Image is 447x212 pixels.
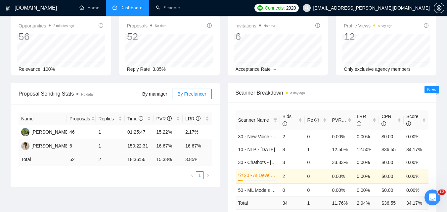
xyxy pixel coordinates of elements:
[434,3,444,13] button: setting
[21,129,69,134] a: MK[PERSON_NAME]
[406,121,411,126] span: info-circle
[31,128,69,136] div: [PERSON_NAME]
[404,169,428,184] td: 0.00%
[99,23,103,28] span: info-circle
[154,153,183,166] td: 15.38 %
[61,144,71,157] span: 😐
[305,169,330,184] td: 0
[196,172,203,179] a: 1
[19,153,67,166] td: Total
[272,115,279,125] span: filter
[357,114,366,126] span: LRR
[19,30,74,43] div: 56
[96,153,125,166] td: 2
[19,112,67,125] th: Name
[305,184,330,196] td: 0
[6,3,10,14] img: logo
[125,139,154,153] td: 150:22:31
[427,87,436,92] span: New
[43,66,55,72] span: 100%
[156,5,180,11] a: searchScanner
[379,156,404,169] td: $0.00
[196,116,201,121] span: info-circle
[67,153,96,166] td: 52
[125,153,154,166] td: 18:36:56
[344,30,392,43] div: 12
[354,196,379,209] td: 2.94 %
[378,24,392,28] time: a day ago
[167,116,172,121] span: info-circle
[434,5,444,11] span: setting
[354,143,379,156] td: 12.50%
[96,139,125,153] td: 1
[404,130,428,143] td: 0.00%
[8,137,124,144] div: Ви отримали відповідь на своє запитання?
[154,139,183,153] td: 16.67%
[58,144,75,157] span: neutral face reaction
[238,173,243,178] span: crown
[265,4,285,12] span: Connects:
[196,171,204,179] li: 1
[44,144,54,157] span: 😞
[280,143,305,156] td: 8
[314,118,319,122] span: info-circle
[188,171,196,179] button: left
[153,66,166,72] span: 3.85%
[244,172,276,179] a: 20 - AI Developer - [DATE]
[381,114,391,126] span: CPR
[185,116,201,121] span: LRR
[204,171,212,179] button: right
[116,3,128,15] div: Закрити
[332,117,347,123] span: PVR
[67,125,96,139] td: 46
[127,116,143,121] span: Time
[280,130,305,143] td: 2
[379,196,404,209] td: $ 36.55
[379,169,404,184] td: $0.00
[25,165,108,170] a: Відкрити в довідковому центрі
[156,116,172,121] span: PVR
[204,171,212,179] li: Next Page
[236,196,280,209] td: Total
[329,196,354,209] td: 11.76 %
[404,196,428,209] td: 34.17 %
[273,118,277,122] span: filter
[120,5,143,11] span: Dashboard
[177,91,206,97] span: By Freelancer
[354,130,379,143] td: 0.00%
[236,89,429,97] span: Scanner Breakdown
[291,91,305,95] time: a day ago
[75,144,92,157] span: smiley reaction
[280,169,305,184] td: 2
[206,173,210,177] span: right
[379,143,404,156] td: $36.55
[19,90,137,98] span: Proposal Sending Stats
[425,190,440,205] iframe: Intercom live chat
[78,144,88,157] span: 😃
[238,188,289,193] a: 50 - ML Models - [DATE]
[379,184,404,196] td: $0.00
[79,5,99,11] a: homeHome
[257,5,263,11] img: upwork-logo.png
[357,121,361,126] span: info-circle
[238,160,285,165] a: 30 - Chatbots - [DATE]
[283,121,287,126] span: info-circle
[19,66,40,72] span: Relevance
[329,156,354,169] td: 33.33%
[127,22,166,30] span: Proposals
[404,184,428,196] td: 0.00%
[190,173,194,177] span: left
[31,142,69,149] div: [PERSON_NAME]
[280,156,305,169] td: 3
[236,66,271,72] span: Acceptance Rate
[142,91,167,97] span: By manager
[438,190,446,195] span: 12
[329,184,354,196] td: 0.00%
[40,144,58,157] span: disappointed reaction
[81,93,93,96] span: No data
[238,117,269,123] span: Scanner Name
[139,116,143,121] span: info-circle
[305,143,330,156] td: 1
[238,147,275,152] a: 10 - NLP - [DATE]
[155,24,166,28] span: No data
